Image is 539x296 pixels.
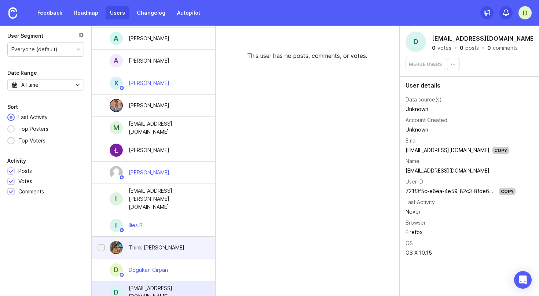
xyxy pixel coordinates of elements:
div: Name [406,157,419,165]
div: m [110,121,123,134]
div: I [110,219,123,232]
svg: toggle icon [72,82,84,88]
div: A [110,54,123,67]
div: d [406,32,426,52]
img: member badge [119,272,124,278]
div: Account Created [406,116,447,124]
div: Never [406,208,516,216]
div: 0 [432,45,436,51]
div: [EMAIL_ADDRESS][DOMAIN_NAME] [129,120,203,136]
img: Canny Home [8,7,17,19]
a: Changelog [132,6,170,19]
div: Last Activity [15,113,51,121]
td: [EMAIL_ADDRESS][DOMAIN_NAME] [406,166,516,175]
div: 721f3f5c-e6ea-4e59-82c3-8fde609b0a6c [406,187,496,195]
img: member badge [119,227,124,233]
div: Top Voters [15,137,49,145]
div: A [110,32,123,45]
div: [PERSON_NAME] [129,101,169,110]
div: Comments [18,188,44,196]
div: · [454,45,458,51]
div: votes [437,45,451,51]
button: D [518,6,532,19]
div: Date Range [7,69,37,77]
img: Think Felix [110,241,123,254]
a: Roadmap [70,6,103,19]
div: Browser [406,219,426,227]
div: Posts [18,167,32,175]
div: i [110,192,123,206]
div: [PERSON_NAME] [129,57,169,65]
div: Top Posters [15,125,52,133]
a: Feedback [33,6,67,19]
div: Last Activity [406,198,435,206]
img: member badge [119,85,124,91]
div: [EMAIL_ADDRESS][PERSON_NAME][DOMAIN_NAME] [129,187,203,211]
img: Shazin Siddiqui [110,99,123,112]
img: member badge [119,175,124,180]
div: Everyone (default) [11,45,58,53]
td: OS X 10.15 [406,248,516,258]
h2: [EMAIL_ADDRESS][DOMAIN_NAME] [430,33,538,44]
div: This user has no posts, comments, or votes. [216,26,399,66]
div: posts [465,45,479,51]
div: Open Intercom Messenger [514,271,532,289]
a: Autopilot [173,6,205,19]
div: Unknown [406,126,516,134]
div: comments [493,45,518,51]
div: X [110,77,123,90]
div: OS [406,239,413,247]
div: [PERSON_NAME] [129,34,169,42]
div: Dogukan Cirpan [129,266,168,274]
div: Copy [499,188,516,195]
div: User Segment [7,32,43,40]
div: 0 [487,45,491,51]
div: All time [21,81,38,89]
img: Łukasz Nawaro [110,144,123,157]
img: Julien Keraval [110,166,123,179]
td: Firefox [406,227,516,237]
div: D [110,263,123,277]
div: Email [406,137,418,145]
div: Copy [492,147,509,154]
div: [PERSON_NAME] [129,169,169,177]
td: Unknown [406,104,516,114]
div: Ilies B [129,221,143,229]
div: Data source(s) [406,96,442,104]
div: Think [PERSON_NAME] [129,244,184,252]
div: · [481,45,485,51]
div: [PERSON_NAME] [129,146,169,154]
a: Users [106,6,129,19]
div: User details [406,82,533,88]
a: [EMAIL_ADDRESS][DOMAIN_NAME] [406,147,489,153]
div: Activity [7,156,26,165]
div: Votes [18,177,32,185]
div: Sort [7,103,18,111]
div: [PERSON_NAME] [129,79,169,87]
div: User ID [406,178,423,186]
div: 0 [460,45,463,51]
